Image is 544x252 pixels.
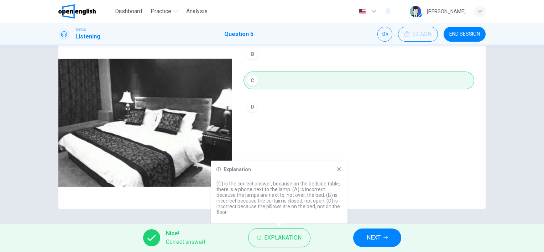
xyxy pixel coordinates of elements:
img: en [358,9,367,14]
span: NEXT [367,233,381,243]
span: 00:02:05 [413,31,432,37]
span: Dashboard [115,7,142,16]
img: Photographs [58,36,232,209]
img: Profile picture [410,6,421,17]
span: Explanation [264,233,302,243]
span: Correct answer! [166,238,205,246]
div: [PERSON_NAME] [427,7,466,16]
div: Mute [377,27,392,42]
h1: Listening [75,32,100,41]
span: Nice! [166,229,205,238]
h6: Explanation [224,167,251,172]
span: Practice [151,7,171,16]
span: TOEIC® [75,27,86,32]
h1: Question 5 [224,30,253,38]
div: Hide [398,27,438,42]
img: OpenEnglish logo [58,4,96,19]
span: END SESSION [449,31,480,37]
span: Analysis [186,7,208,16]
p: (C) is the correct answer, because on the bedside table, there is a phone next to the lamp. (A) i... [216,181,342,215]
